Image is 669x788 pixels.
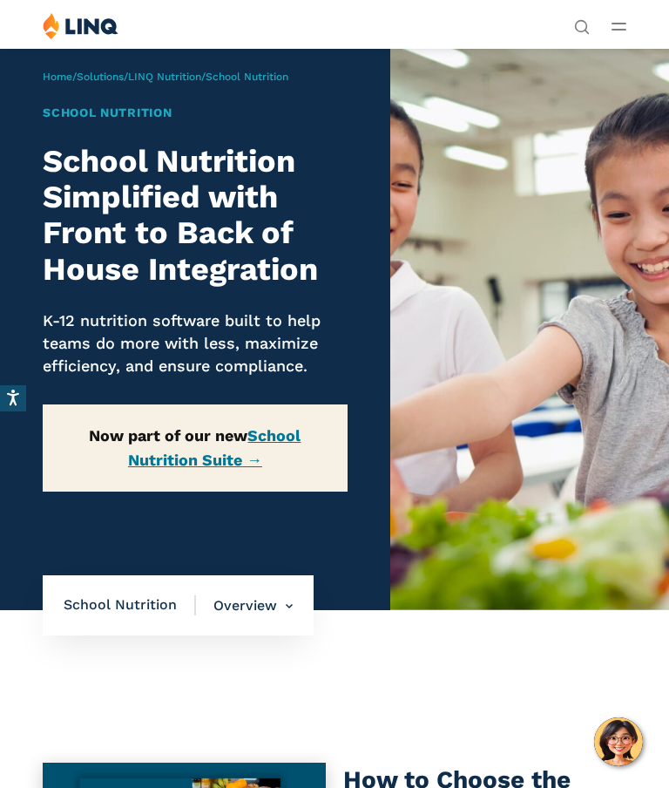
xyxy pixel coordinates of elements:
[89,426,301,468] strong: Now part of our new
[128,71,201,83] a: LINQ Nutrition
[594,717,643,766] button: Hello, have a question? Let’s chat.
[43,71,288,83] span: / / /
[43,309,348,377] p: K-12 nutrition software built to help teams do more with less, maximize efficiency, and ensure co...
[574,17,590,33] button: Open Search Bar
[43,104,348,122] h1: School Nutrition
[43,12,118,39] img: LINQ | K‑12 Software
[77,71,124,83] a: Solutions
[43,144,348,289] h2: School Nutrition Simplified with Front to Back of House Integration
[128,426,301,468] a: School Nutrition Suite →
[574,12,590,33] nav: Utility Navigation
[206,71,288,83] span: School Nutrition
[196,575,293,636] li: Overview
[612,17,626,36] button: Open Main Menu
[64,595,196,615] span: School Nutrition
[390,48,669,610] img: School Nutrition Banner
[43,71,72,83] a: Home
